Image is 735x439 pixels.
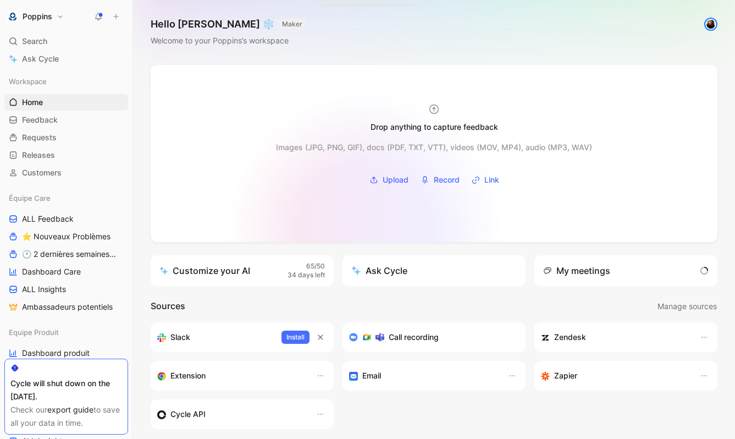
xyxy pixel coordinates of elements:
button: Ask Cycle [342,255,526,286]
img: Poppins [7,11,18,22]
span: Home [22,97,43,108]
div: Cycle will shut down on the [DATE]. [10,377,122,403]
a: Requests [4,129,128,146]
span: Releases [22,150,55,161]
a: Feedback [4,112,128,128]
a: ⭐ Nouveaux Problèmes [4,228,128,245]
button: Install [281,331,310,344]
span: Ambassadeurs potentiels [22,301,113,312]
span: Dashboard produit [22,348,90,359]
h3: Zendesk [554,331,586,344]
div: My meetings [543,264,610,277]
div: Forward emails to your feedback inbox [349,369,497,382]
a: Ambassadeurs potentiels [4,299,128,315]
div: Welcome to your Poppins’s workspace [151,34,306,47]
span: Link [484,173,499,186]
span: Dashboard Care [22,266,81,277]
a: Customers [4,164,128,181]
span: 🕐 2 dernières semaines - Occurences [22,249,116,260]
span: Equipe Produit [9,327,59,338]
div: Customize your AI [159,264,250,277]
img: avatar [705,19,716,30]
button: Record [417,172,463,188]
div: Search [4,33,128,50]
div: Sync your customers, send feedback and get updates in Slack [157,331,273,344]
span: Customers [22,167,62,178]
h1: Poppins [23,12,52,21]
button: Upload [366,172,412,188]
button: MAKER [279,19,306,30]
h3: Slack [170,331,190,344]
a: Home [4,94,128,111]
span: ALL Feedback [22,213,74,224]
span: Équipe Care [9,193,51,204]
a: ALL Feedback [4,211,128,227]
a: Customize your AI65/5034 days left [151,255,334,286]
span: Upload [383,173,408,186]
div: Check our to save all your data in time. [10,403,122,430]
div: Equipe Produit [4,324,128,341]
div: Sync customers & send feedback from custom sources. Get inspired by our favorite use case [157,408,305,421]
h3: Cycle API [170,408,206,421]
span: Record [434,173,460,186]
span: Install [286,332,305,343]
div: Équipe Care [4,190,128,206]
div: Record & transcribe meetings from Zoom, Meet & Teams. [349,331,510,344]
a: Dashboard produit [4,345,128,361]
h1: Hello [PERSON_NAME] ❄️ [151,18,306,31]
h3: Zapier [554,369,577,382]
button: PoppinsPoppins [4,9,67,24]
a: 🕐 2 dernières semaines - Occurences [4,246,128,262]
span: ALL Insights [22,284,66,295]
span: 65/50 [306,262,325,271]
span: ⭐ Nouveaux Problèmes [22,231,110,242]
div: Capture feedback from anywhere on the web [157,369,305,382]
h3: Call recording [389,331,439,344]
div: Capture feedback from thousands of sources with Zapier (survey results, recordings, sheets, etc). [541,369,689,382]
div: Drop anything to capture feedback [371,120,498,134]
span: Ask Cycle [22,52,59,65]
a: Dashboard Care [4,264,128,280]
span: Search [22,35,47,48]
span: Feedback [22,114,58,125]
div: Workspace [4,73,128,90]
div: Ask Cycle [351,264,407,277]
div: Sync customers and create docs [541,331,689,344]
h2: Sources [151,299,185,314]
a: Releases [4,147,128,163]
button: Manage sources [657,299,717,314]
span: 34 days left [288,271,325,280]
span: Manage sources [657,300,717,313]
a: Ask Cycle [4,51,128,67]
span: Requests [22,132,57,143]
a: ALL Insights [4,281,128,298]
button: Link [468,172,503,188]
h3: Email [362,369,381,382]
h3: Extension [170,369,206,382]
a: export guide [47,405,93,414]
span: Workspace [9,76,47,87]
div: Images (JPG, PNG, GIF), docs (PDF, TXT, VTT), videos (MOV, MP4), audio (MP3, WAV) [276,141,592,154]
div: Équipe CareALL Feedback⭐ Nouveaux Problèmes🕐 2 dernières semaines - OccurencesDashboard CareALL I... [4,190,128,315]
